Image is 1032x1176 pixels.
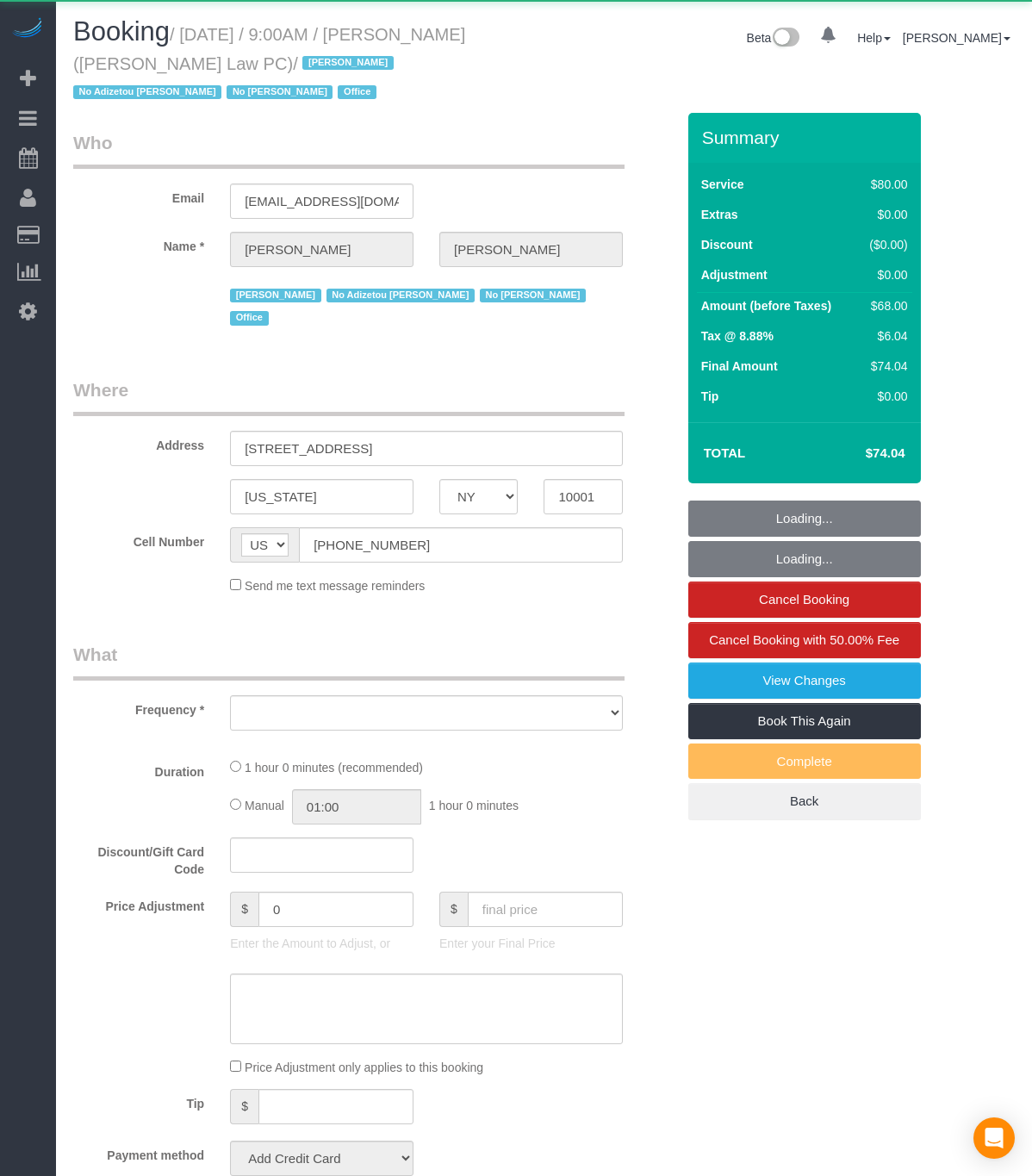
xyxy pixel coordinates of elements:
label: Amount (before Taxes) [701,297,831,314]
input: City [230,479,413,514]
span: [PERSON_NAME] [302,56,393,70]
span: No [PERSON_NAME] [480,289,586,302]
label: Cell Number [60,527,217,551]
img: New interface [771,28,799,50]
label: Duration [60,757,217,781]
span: Cancel Booking with 50.00% Fee [709,632,899,647]
label: Discount [701,236,753,253]
label: Address [60,431,217,454]
a: Back [688,783,921,819]
label: Tip [60,1089,217,1112]
h4: $74.04 [813,446,905,461]
div: $0.00 [862,206,908,223]
label: Email [60,184,217,207]
a: Help [857,31,891,45]
span: Send me text message reminders [245,579,425,593]
div: $0.00 [862,266,908,283]
input: Cell Number [299,527,623,563]
div: $68.00 [862,297,908,314]
span: Manual [245,799,284,812]
label: Extras [701,206,738,223]
legend: Who [73,130,625,169]
p: Enter your Final Price [439,935,623,952]
span: Booking [73,16,170,47]
label: Tax @ 8.88% [701,327,774,345]
a: Beta [747,31,800,45]
input: final price [468,892,623,927]
div: Open Intercom Messenger [973,1117,1015,1159]
input: Last Name [439,232,623,267]
small: / [DATE] / 9:00AM / [PERSON_NAME] ([PERSON_NAME] Law PC) [73,25,465,103]
p: Enter the Amount to Adjust, or [230,935,413,952]
label: Frequency * [60,695,217,719]
span: $ [230,1089,258,1124]
legend: Where [73,377,625,416]
a: Cancel Booking with 50.00% Fee [688,622,921,658]
span: No Adizetou [PERSON_NAME] [326,289,475,302]
legend: What [73,642,625,681]
input: Zip Code [544,479,622,514]
div: $80.00 [862,176,908,193]
input: Email [230,184,413,219]
div: $74.04 [862,358,908,375]
label: Price Adjustment [60,892,217,915]
label: Discount/Gift Card Code [60,837,217,878]
div: $6.04 [862,327,908,345]
span: Office [230,311,268,325]
span: No [PERSON_NAME] [227,85,333,99]
div: $0.00 [862,388,908,405]
label: Service [701,176,744,193]
span: 1 hour 0 minutes [429,799,519,812]
span: $ [230,892,258,927]
span: Price Adjustment only applies to this booking [245,1061,483,1074]
span: No Adizetou [PERSON_NAME] [73,85,221,99]
strong: Total [704,445,746,460]
a: Book This Again [688,703,921,739]
input: First Name [230,232,413,267]
label: Payment method [60,1141,217,1164]
label: Adjustment [701,266,768,283]
img: Automaid Logo [10,17,45,41]
label: Final Amount [701,358,778,375]
span: 1 hour 0 minutes (recommended) [245,761,423,775]
span: $ [439,892,468,927]
h3: Summary [702,128,912,147]
a: View Changes [688,663,921,699]
label: Tip [701,388,719,405]
div: ($0.00) [862,236,908,253]
label: Name * [60,232,217,255]
span: [PERSON_NAME] [230,289,320,302]
a: Cancel Booking [688,582,921,618]
a: [PERSON_NAME] [903,31,1010,45]
span: Office [338,85,376,99]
